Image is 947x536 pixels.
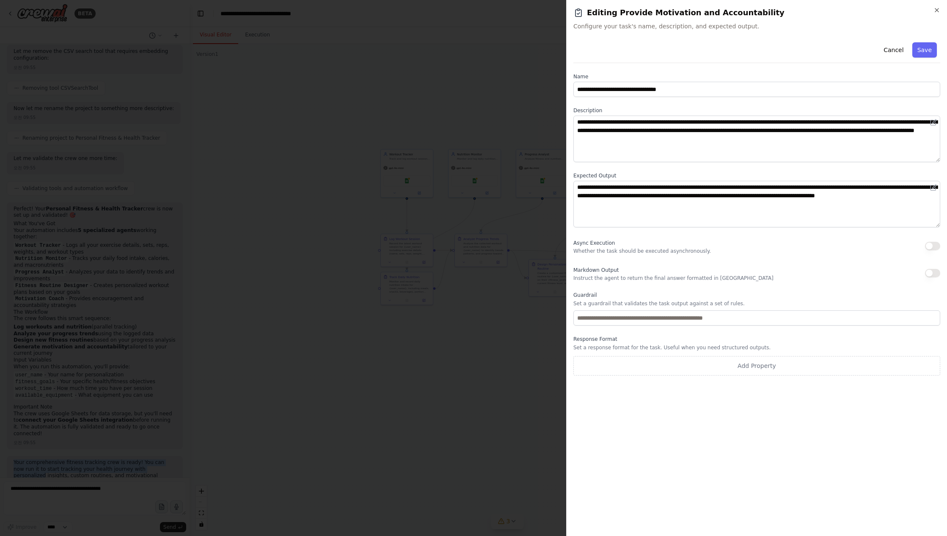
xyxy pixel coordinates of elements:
span: Async Execution [573,240,615,246]
label: Response Format [573,336,940,343]
label: Expected Output [573,172,940,179]
label: Guardrail [573,292,940,298]
label: Description [573,107,940,114]
button: Add Property [573,356,940,376]
button: Open in editor [928,182,939,193]
button: Open in editor [928,117,939,127]
button: Save [912,42,937,58]
p: Set a response format for the task. Useful when you need structured outputs. [573,344,940,351]
p: Set a guardrail that validates the task output against a set of rules. [573,300,940,307]
button: Cancel [878,42,908,58]
label: Name [573,73,940,80]
span: Markdown Output [573,267,619,273]
p: Whether the task should be executed asynchronously. [573,248,711,254]
h2: Editing Provide Motivation and Accountability [573,7,940,19]
p: Instruct the agent to return the final answer formatted in [GEOGRAPHIC_DATA] [573,275,774,282]
span: Configure your task's name, description, and expected output. [573,22,940,30]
